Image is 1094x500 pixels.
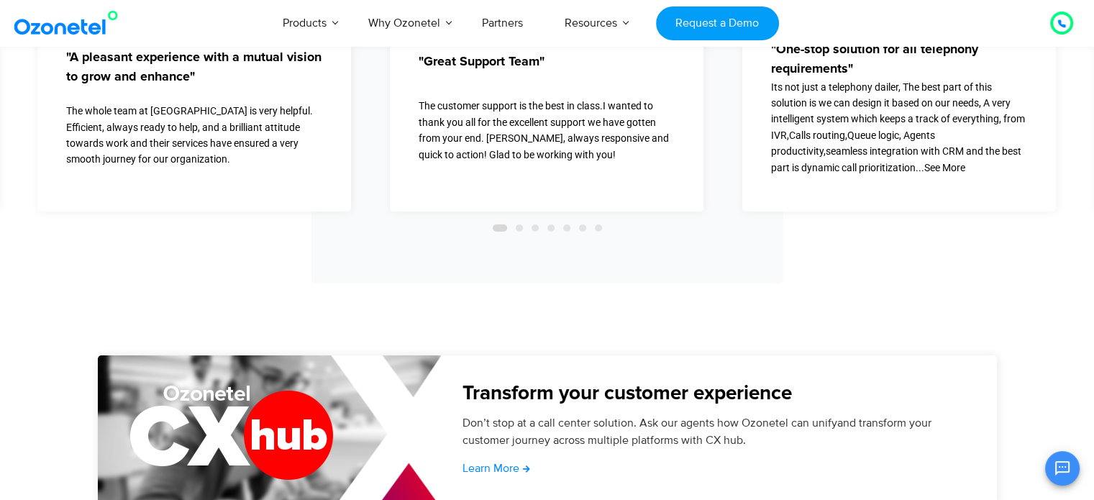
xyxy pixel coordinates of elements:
h5: Transform your customer experience [462,383,961,404]
span: Go to slide 5 [563,224,570,232]
span: Go to slide 3 [532,224,539,232]
a: Request a Demo [656,6,779,40]
span: Learn More [462,463,519,474]
span: Go to slide 4 [547,224,555,232]
span: "Great Support Team" [419,53,544,73]
span: "A pleasant experience with a mutual vision to grow and enhance" [66,48,322,87]
div: Its not just a telephony dailer, The best part of this solution is we can design it based on our ... [771,79,1027,176]
span: Go to slide 6 [579,224,586,232]
span: Go to slide 1 [493,224,507,232]
button: Open chat [1045,451,1080,486]
div: The customer support is the best in class.I wanted to thank you all for the excellent support we ... [419,99,675,163]
a: Learn More [462,463,530,474]
span: Go to slide 7 [595,224,602,232]
div: The whole team at [GEOGRAPHIC_DATA] is very helpful. Efficient, always ready to help, and a brill... [66,103,322,168]
span: "One-stop solution for all telephony requirements" [771,40,1027,79]
p: Don’t stop at a call center solution. Ask our agents how Ozonetel can unifyand transform your cus... [462,414,961,449]
span: Go to slide 2 [516,224,523,232]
